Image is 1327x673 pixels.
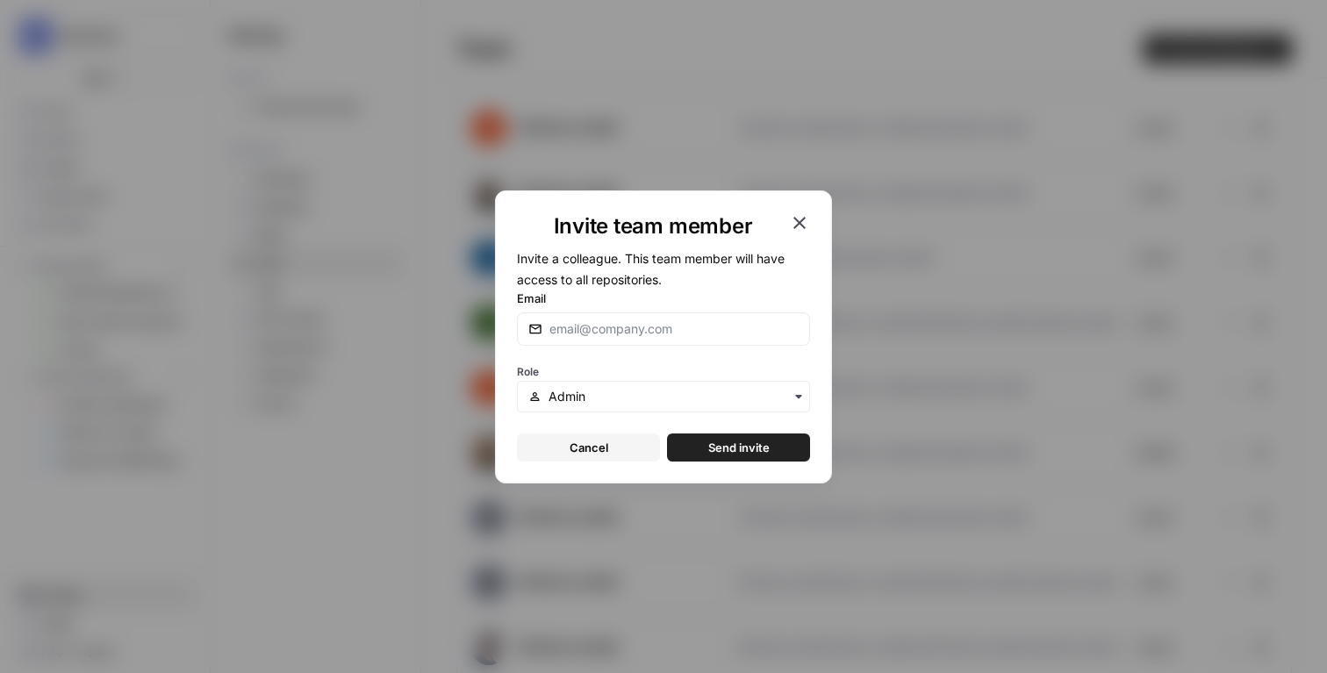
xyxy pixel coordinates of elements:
[517,433,660,462] button: Cancel
[517,365,539,378] span: Role
[549,388,799,405] input: Admin
[517,290,810,307] label: Email
[570,439,608,456] span: Cancel
[708,439,770,456] span: Send invite
[517,251,785,287] span: Invite a colleague. This team member will have access to all repositories.
[517,212,789,240] h1: Invite team member
[667,433,810,462] button: Send invite
[549,320,799,338] input: email@company.com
